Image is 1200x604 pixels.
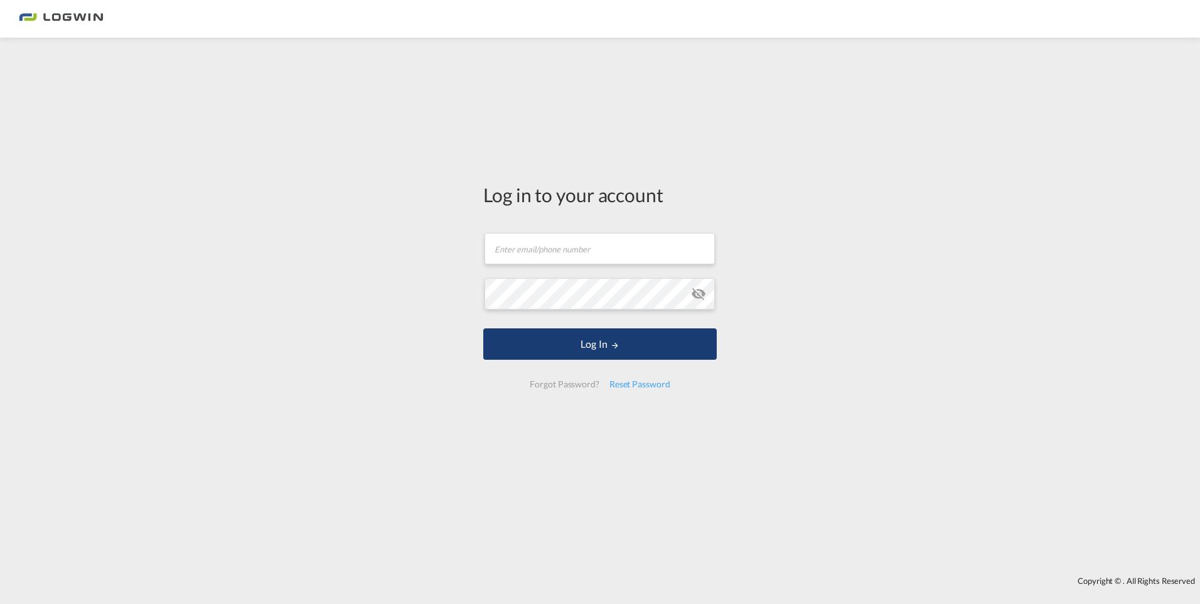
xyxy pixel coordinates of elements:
div: Reset Password [604,373,675,396]
button: LOGIN [483,328,717,360]
img: bc73a0e0d8c111efacd525e4c8ad7d32.png [19,5,104,33]
div: Log in to your account [483,181,717,208]
div: Forgot Password? [525,373,604,396]
input: Enter email/phone number [485,233,715,264]
md-icon: icon-eye-off [691,286,706,301]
